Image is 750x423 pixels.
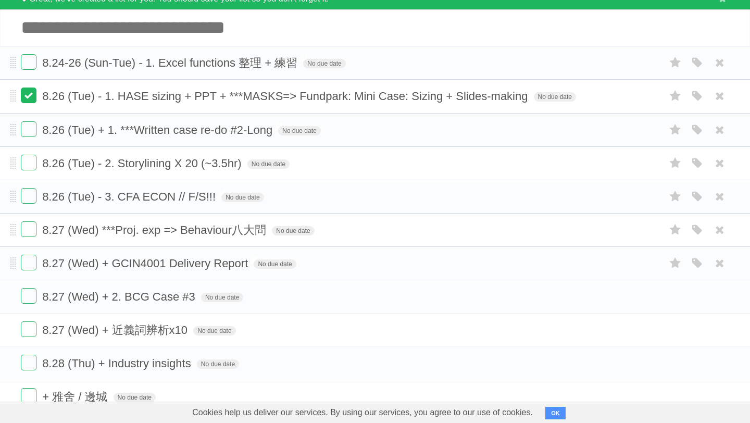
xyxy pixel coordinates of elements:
span: No due date [221,193,264,202]
span: No due date [534,92,576,102]
span: 8.26 (Tue) + 1. ***Written case re-do #2-Long [42,123,275,136]
span: No due date [193,326,235,335]
span: No due date [201,293,243,302]
label: Star task [666,88,685,105]
span: 8.27 (Wed) + 2. BCG Case #3 [42,290,198,303]
label: Done [21,88,36,103]
label: Star task [666,121,685,139]
span: No due date [278,126,320,135]
span: 8.26 (Tue) - 2. Storylining X 20 (~3.5hr) [42,157,244,170]
label: Done [21,255,36,270]
span: + 雅舍 / 邊城 [42,390,110,403]
span: 8.26 (Tue) - 1. HASE sizing + PPT + ***MASKS=> Fundpark: Mini Case: Sizing + Slides-making [42,90,530,103]
label: Star task [666,155,685,172]
label: Done [21,355,36,370]
label: Done [21,188,36,204]
span: No due date [197,359,239,369]
button: OK [545,407,566,419]
span: No due date [114,393,156,402]
label: Star task [666,54,685,71]
span: 8.28 (Thu) + Industry insights [42,357,194,370]
span: 8.27 (Wed) ***Proj. exp => Behaviour八大問 [42,223,269,237]
label: Done [21,54,36,70]
label: Star task [666,188,685,205]
span: No due date [272,226,314,235]
span: 8.24-26 (Sun-Tue) - 1. Excel functions 整理 + 練習 [42,56,300,69]
label: Done [21,155,36,170]
span: Cookies help us deliver our services. By using our services, you agree to our use of cookies. [182,402,543,423]
span: No due date [254,259,296,269]
label: Star task [666,221,685,239]
label: Done [21,388,36,404]
span: 8.27 (Wed) + GCIN4001 Delivery Report [42,257,251,270]
span: No due date [303,59,345,68]
label: Star task [666,255,685,272]
label: Done [21,321,36,337]
span: 8.27 (Wed) + 近義詞辨析x10 [42,324,190,337]
label: Done [21,288,36,304]
label: Done [21,121,36,137]
label: Done [21,221,36,237]
span: 8.26 (Tue) - 3. CFA ECON // F/S!!! [42,190,218,203]
span: No due date [247,159,290,169]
